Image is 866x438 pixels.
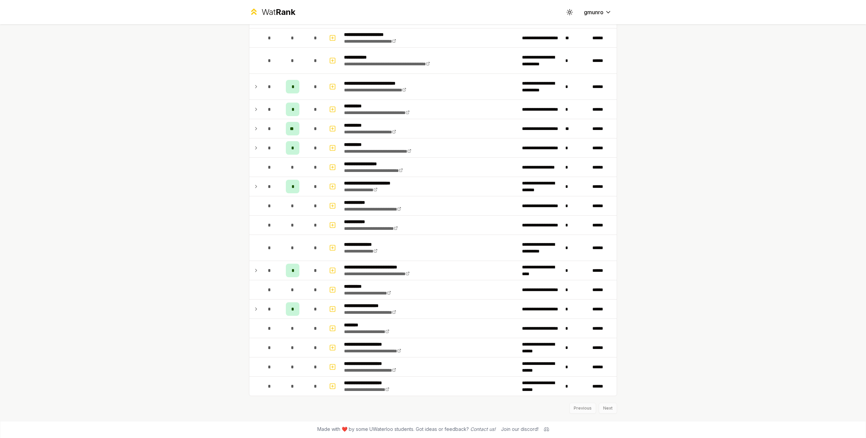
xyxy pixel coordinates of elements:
div: Wat [261,7,295,18]
a: WatRank [249,7,295,18]
span: Made with ❤️ by some UWaterloo students. Got ideas or feedback? [317,426,496,433]
span: Rank [276,7,295,17]
button: gmunro [578,6,617,18]
span: gmunro [584,8,603,16]
a: Contact us! [470,426,496,432]
div: Join our discord! [501,426,539,433]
